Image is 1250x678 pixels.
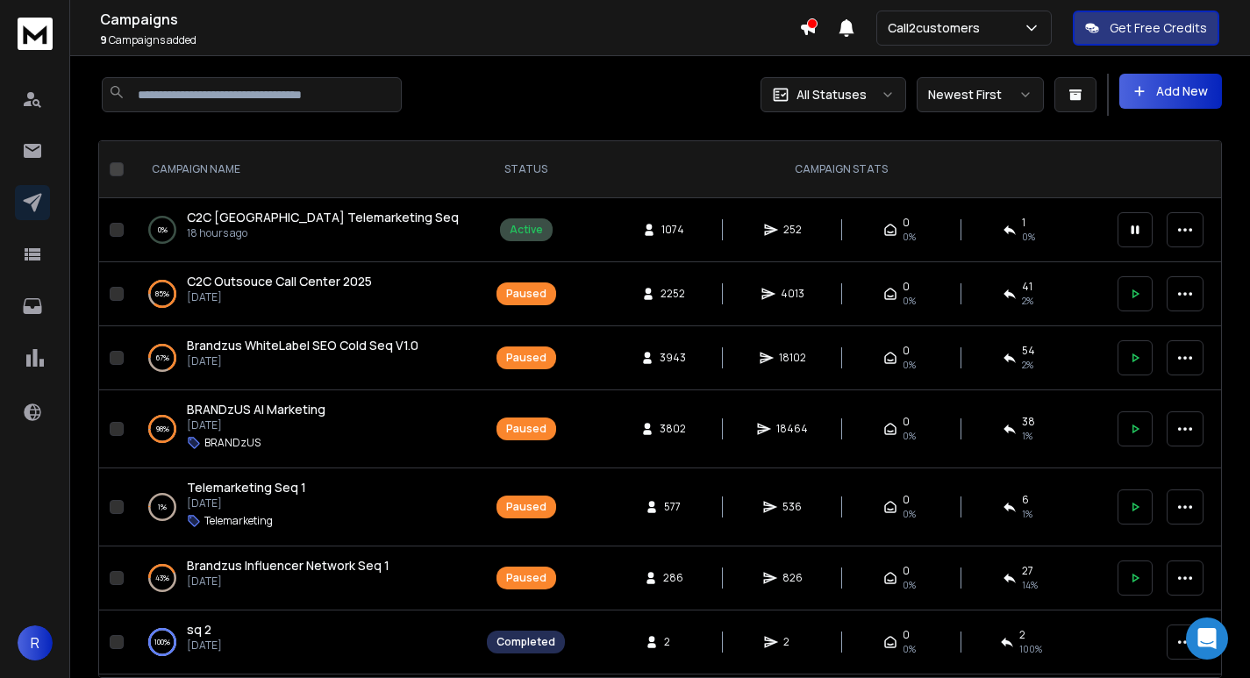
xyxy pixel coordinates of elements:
span: 1 % [1022,507,1032,521]
span: 0% [903,230,916,244]
span: 286 [663,571,683,585]
p: [DATE] [187,354,418,368]
span: 18464 [776,422,808,436]
p: Get Free Credits [1110,19,1207,37]
span: 0 [903,415,910,429]
p: [DATE] [187,290,372,304]
div: Paused [506,500,546,514]
span: 252 [783,223,802,237]
span: C2C Outsouce Call Center 2025 [187,273,372,289]
a: Brandzus Influencer Network Seq 1 [187,557,389,575]
td: 98%BRANDzUS AI Marketing[DATE]BRANDzUS [131,390,476,468]
span: 0 [903,628,910,642]
p: 67 % [156,349,169,367]
td: 43%Brandzus Influencer Network Seq 1[DATE] [131,546,476,610]
div: Completed [496,635,555,649]
td: 0%C2C [GEOGRAPHIC_DATA] Telemarketing Seq18 hours ago [131,198,476,262]
p: 43 % [155,569,169,587]
span: 2 [783,635,801,649]
div: Paused [506,422,546,436]
p: Telemarketing [204,514,273,528]
div: Paused [506,571,546,585]
span: 0% [903,578,916,592]
button: Add New [1119,74,1222,109]
a: BRANDzUS AI Marketing [187,401,325,418]
div: Open Intercom Messenger [1186,617,1228,660]
p: 98 % [156,420,169,438]
span: 536 [782,500,802,514]
p: [DATE] [187,418,325,432]
span: 0% [903,294,916,308]
span: 0% [903,429,916,443]
p: [DATE] [187,575,389,589]
span: 2 % [1022,358,1033,372]
span: 3802 [660,422,686,436]
span: C2C [GEOGRAPHIC_DATA] Telemarketing Seq [187,209,459,225]
a: C2C Outsouce Call Center 2025 [187,273,372,290]
span: 3943 [660,351,686,365]
span: 1074 [661,223,684,237]
span: 2252 [661,287,685,301]
span: 18102 [779,351,806,365]
p: [DATE] [187,639,222,653]
a: Telemarketing Seq 1 [187,479,306,496]
p: 100 % [154,633,170,651]
button: R [18,625,53,660]
div: Paused [506,287,546,301]
p: Call2customers [888,19,987,37]
p: BRANDzUS [204,436,261,450]
td: 100%sq 2[DATE] [131,610,476,674]
span: 1 [1022,216,1025,230]
button: Get Free Credits [1073,11,1219,46]
span: 0 [903,344,910,358]
p: 18 hours ago [187,226,459,240]
p: All Statuses [796,86,867,103]
a: sq 2 [187,621,211,639]
span: 0% [903,507,916,521]
span: 2 [1019,628,1025,642]
th: CAMPAIGN STATS [575,141,1107,198]
p: 0 % [158,221,168,239]
span: 0% [903,642,916,656]
td: 1%Telemarketing Seq 1[DATE]Telemarketing [131,468,476,546]
span: 38 [1022,415,1035,429]
p: 85 % [155,285,169,303]
td: 67%Brandzus WhiteLabel SEO Cold Seq V1.0[DATE] [131,326,476,390]
div: Paused [506,351,546,365]
span: 4013 [781,287,804,301]
span: 0 % [1022,230,1035,244]
span: 27 [1022,564,1033,578]
a: Brandzus WhiteLabel SEO Cold Seq V1.0 [187,337,418,354]
img: logo [18,18,53,50]
span: Brandzus WhiteLabel SEO Cold Seq V1.0 [187,337,418,353]
a: C2C [GEOGRAPHIC_DATA] Telemarketing Seq [187,209,459,226]
span: 577 [664,500,682,514]
span: 0 [903,280,910,294]
span: 14 % [1022,578,1038,592]
span: 0 [903,216,910,230]
td: 85%C2C Outsouce Call Center 2025[DATE] [131,262,476,326]
span: 2 [664,635,682,649]
span: 6 [1022,493,1029,507]
th: STATUS [476,141,575,198]
span: 0 [903,564,910,578]
th: CAMPAIGN NAME [131,141,476,198]
span: 0 [903,493,910,507]
span: 0% [903,358,916,372]
span: 1 % [1022,429,1032,443]
button: Newest First [917,77,1044,112]
span: 826 [782,571,803,585]
span: 9 [100,32,107,47]
p: 1 % [158,498,167,516]
span: BRANDzUS AI Marketing [187,401,325,418]
span: 2 % [1022,294,1033,308]
p: Campaigns added [100,33,799,47]
span: 54 [1022,344,1035,358]
div: Active [510,223,543,237]
span: 100 % [1019,642,1042,656]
